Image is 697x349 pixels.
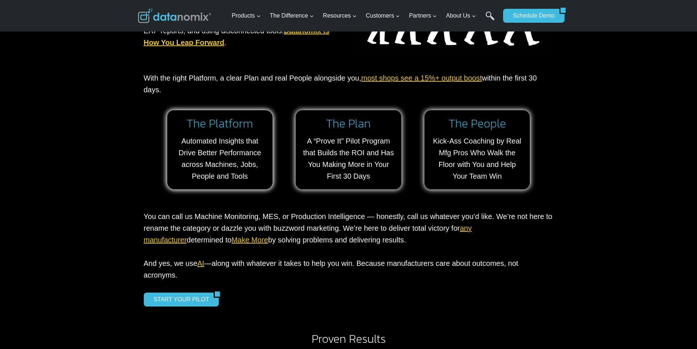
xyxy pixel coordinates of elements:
p: You can call us Machine Monitoring, MES, or Production Intelligence — honestly, call us whatever ... [144,211,554,281]
a: Make More [232,236,268,244]
h2: Proven Results [138,333,559,345]
p: With the right Platform, a clear Plan and real People alongside you, within the first 30 days. [144,72,554,96]
iframe: Popup CTA [4,208,121,345]
a: AI [197,259,204,267]
a: Schedule Demo [503,9,559,23]
nav: Primary Navigation [229,4,499,28]
img: Datanomix [138,8,211,23]
a: Search [486,11,495,28]
a: Datanomix is How You Leap Forward [144,27,330,47]
span: Partners [409,11,437,21]
a: most shops see a 15%+ output boost [361,74,482,82]
span: Resources [323,11,357,21]
span: The Difference [270,11,314,21]
span: Products [232,11,261,21]
span: Customers [366,11,400,21]
a: START YOUR PILOT [144,293,214,307]
span: About Us [446,11,476,21]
